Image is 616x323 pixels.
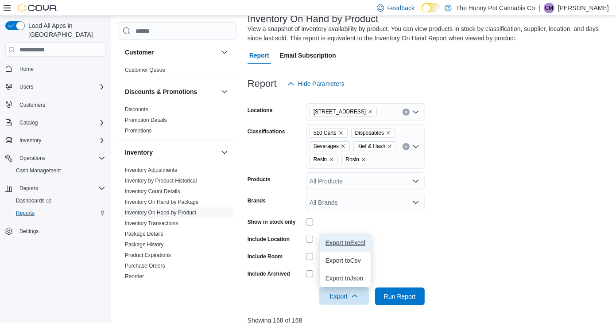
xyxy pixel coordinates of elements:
span: Inventory Adjustments [125,167,177,174]
button: Customer [219,47,230,58]
span: Cash Management [16,167,61,174]
button: Customers [2,98,109,111]
button: Home [2,62,109,75]
button: Remove 510 Carts from selection in this group [338,130,344,136]
span: 510 Carts [310,128,348,138]
span: Catalog [19,119,38,126]
a: Home [16,64,37,74]
button: Remove Disposables from selection in this group [386,130,391,136]
span: 510 Carts [314,128,337,137]
span: Dashboards [12,195,105,206]
span: Home [19,66,34,73]
span: Hide Parameters [298,79,345,88]
div: Customer [118,65,237,79]
nav: Complex example [5,58,105,261]
h3: Discounts & Promotions [125,87,197,96]
span: Inventory by Product Historical [125,177,197,184]
button: Export [319,287,369,305]
input: Dark Mode [422,3,440,12]
span: Package Details [125,230,163,237]
button: Inventory [2,134,109,147]
span: CM [545,3,554,13]
button: Reports [2,182,109,195]
span: Email Subscription [280,47,336,64]
span: Customers [19,101,45,109]
button: Open list of options [412,143,419,150]
button: Export toCsv [320,252,371,269]
span: Product Expirations [125,252,171,259]
span: Export to Json [325,275,365,282]
button: Hide Parameters [284,75,348,93]
button: Reports [9,207,109,219]
button: Open list of options [412,109,419,116]
a: Inventory Transactions [125,220,178,226]
button: Remove Resin from selection in this group [329,157,334,162]
a: Reports [12,208,38,218]
span: Dashboards [16,197,51,204]
a: Inventory Count Details [125,188,180,195]
button: Cash Management [9,164,109,177]
span: Beverages [310,141,350,151]
span: Feedback [387,4,415,12]
div: Inventory [118,165,237,296]
span: Settings [19,228,39,235]
span: Settings [16,226,105,237]
img: Cova [18,4,58,12]
label: Brands [248,197,266,204]
span: Reports [16,210,35,217]
span: Run Report [384,292,416,301]
span: 600 Fleet St [310,107,377,117]
label: Classifications [248,128,285,135]
button: Inventory [219,147,230,158]
span: Promotion Details [125,117,167,124]
h3: Report [248,78,277,89]
a: Inventory On Hand by Product [125,210,196,216]
span: Home [16,63,105,74]
button: Open list of options [412,199,419,206]
a: Dashboards [12,195,55,206]
span: Reorder [125,273,144,280]
span: Cash Management [12,165,105,176]
span: Report [249,47,269,64]
span: Inventory [16,135,105,146]
button: Remove Beverages from selection in this group [341,144,346,149]
button: Users [2,81,109,93]
a: Promotions [125,128,152,134]
div: View a snapshot of inventory availability by product. You can view products in stock by classific... [248,24,609,43]
button: Run Report [375,288,425,305]
span: Customers [16,99,105,110]
span: Disposables [355,128,384,137]
span: Customer Queue [125,66,165,74]
a: Promotion Details [125,117,167,123]
span: Resin [310,155,338,164]
span: Promotions [125,127,152,134]
span: Inventory [19,137,41,144]
label: Include Location [248,236,290,243]
a: Customer Queue [125,67,165,73]
span: Export to Excel [325,239,365,246]
a: Customers [16,100,49,110]
button: Discounts & Promotions [125,87,217,96]
button: Catalog [16,117,41,128]
button: Clear input [403,109,410,116]
button: Catalog [2,117,109,129]
span: Purchase Orders [125,262,165,269]
button: Remove Rosin from selection in this group [361,157,366,162]
a: Inventory On Hand by Package [125,199,199,205]
span: Reports [12,208,105,218]
span: Rosin [341,155,370,164]
button: Operations [16,153,49,163]
label: Include Room [248,253,283,260]
button: Operations [2,152,109,164]
button: Users [16,82,37,92]
a: Package History [125,241,163,248]
a: Package Details [125,231,163,237]
a: Discounts [125,106,148,113]
span: Export [325,287,364,305]
h3: Inventory [125,148,153,157]
button: Discounts & Promotions [219,86,230,97]
span: Users [19,83,33,90]
span: Users [16,82,105,92]
span: Beverages [314,142,339,151]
